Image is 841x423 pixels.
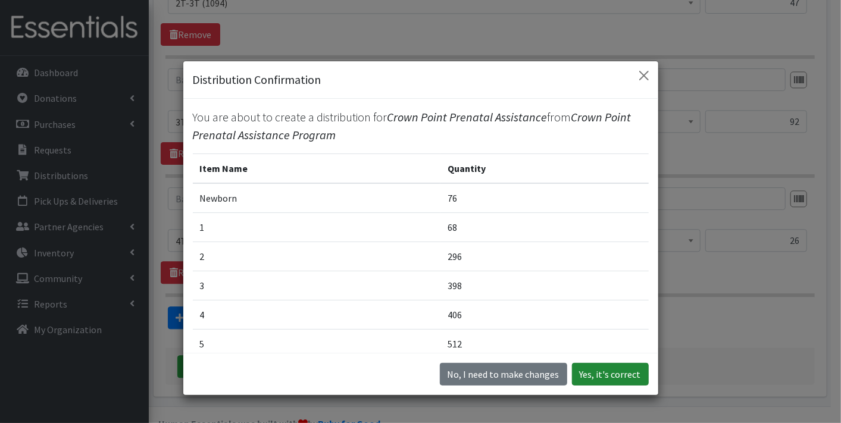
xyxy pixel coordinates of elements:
[193,108,649,144] p: You are about to create a distribution for from
[440,363,567,386] button: No I need to make changes
[193,71,321,89] h5: Distribution Confirmation
[193,330,441,359] td: 5
[440,183,648,213] td: 76
[440,213,648,242] td: 68
[193,271,441,300] td: 3
[387,109,548,124] span: Crown Point Prenatal Assistance
[440,154,648,184] th: Quantity
[440,271,648,300] td: 398
[193,213,441,242] td: 1
[634,66,654,85] button: Close
[572,363,649,386] button: Yes, it's correct
[440,242,648,271] td: 296
[193,242,441,271] td: 2
[193,154,441,184] th: Item Name
[193,300,441,330] td: 4
[193,183,441,213] td: Newborn
[440,300,648,330] td: 406
[440,330,648,359] td: 512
